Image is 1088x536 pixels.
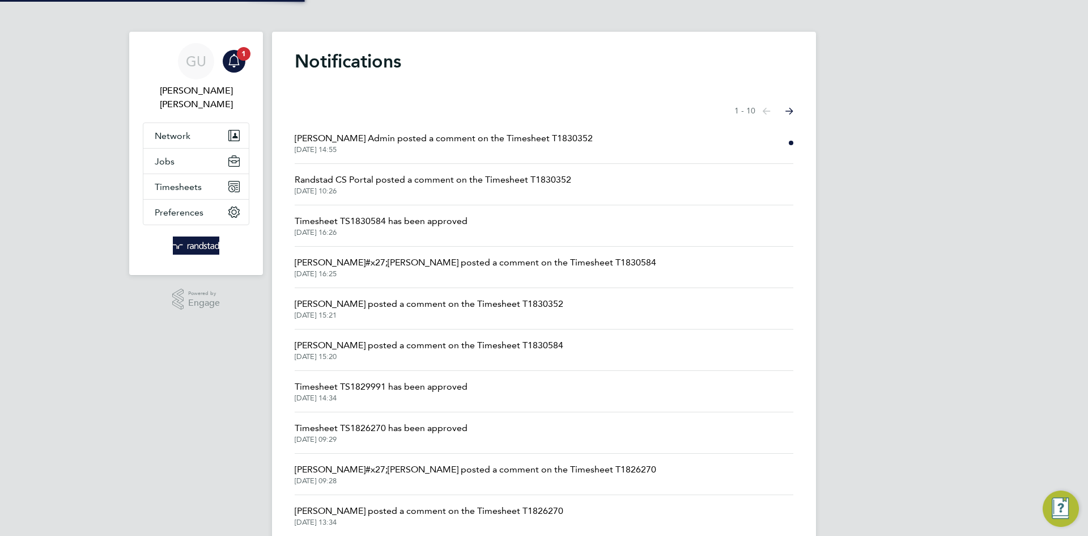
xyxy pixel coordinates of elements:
span: [DATE] 10:26 [295,187,571,196]
a: Powered byEngage [172,289,220,310]
a: Go to home page [143,237,249,255]
a: Timesheet TS1826270 has been approved[DATE] 09:29 [295,421,467,444]
span: Network [155,130,190,141]
span: [DATE] 15:20 [295,352,563,361]
span: Timesheet TS1826270 has been approved [295,421,467,435]
span: [DATE] 09:28 [295,476,656,486]
span: Jobs [155,156,175,167]
span: GU [186,54,206,69]
a: [PERSON_NAME] Admin posted a comment on the Timesheet T1830352[DATE] 14:55 [295,132,593,154]
a: 1 [223,43,245,79]
a: Timesheet TS1829991 has been approved[DATE] 14:34 [295,380,467,403]
nav: Select page of notifications list [734,100,793,123]
span: [PERSON_NAME] posted a comment on the Timesheet T1826270 [295,504,563,518]
button: Jobs [143,149,249,174]
a: Timesheet TS1830584 has been approved[DATE] 16:26 [295,214,467,237]
h1: Notifications [295,50,793,73]
span: [DATE] 16:26 [295,228,467,237]
a: Randstad CS Portal posted a comment on the Timesheet T1830352[DATE] 10:26 [295,173,571,196]
span: [DATE] 14:34 [295,394,467,403]
img: randstad-logo-retina.png [173,237,220,255]
nav: Main navigation [129,32,263,275]
a: [PERSON_NAME] posted a comment on the Timesheet T1830584[DATE] 15:20 [295,339,563,361]
span: [DATE] 15:21 [295,311,563,320]
span: Timesheet TS1829991 has been approved [295,380,467,394]
button: Preferences [143,200,249,225]
span: Engage [188,298,220,308]
button: Network [143,123,249,148]
button: Timesheets [143,174,249,199]
span: [DATE] 14:55 [295,145,593,154]
span: Randstad CS Portal posted a comment on the Timesheet T1830352 [295,173,571,187]
a: [PERSON_NAME]#x27;[PERSON_NAME] posted a comment on the Timesheet T1826270[DATE] 09:28 [295,463,656,486]
span: [DATE] 13:34 [295,518,563,527]
a: [PERSON_NAME]#x27;[PERSON_NAME] posted a comment on the Timesheet T1830584[DATE] 16:25 [295,256,656,278]
span: [PERSON_NAME]#x27;[PERSON_NAME] posted a comment on the Timesheet T1826270 [295,463,656,476]
span: Preferences [155,207,203,218]
span: Powered by [188,289,220,298]
span: Georgina Ulysses [143,84,249,111]
span: 1 - 10 [734,105,755,117]
a: [PERSON_NAME] posted a comment on the Timesheet T1826270[DATE] 13:34 [295,504,563,527]
span: [PERSON_NAME]#x27;[PERSON_NAME] posted a comment on the Timesheet T1830584 [295,256,656,269]
span: [DATE] 09:29 [295,435,467,444]
span: Timesheet TS1830584 has been approved [295,214,467,228]
a: GU[PERSON_NAME] [PERSON_NAME] [143,43,249,111]
a: [PERSON_NAME] posted a comment on the Timesheet T1830352[DATE] 15:21 [295,297,563,320]
span: [DATE] 16:25 [295,269,656,278]
span: [PERSON_NAME] posted a comment on the Timesheet T1830352 [295,297,563,311]
span: Timesheets [155,182,202,192]
button: Engage Resource Center [1043,491,1079,527]
span: 1 [237,47,250,61]
span: [PERSON_NAME] posted a comment on the Timesheet T1830584 [295,339,563,352]
span: [PERSON_NAME] Admin posted a comment on the Timesheet T1830352 [295,132,593,145]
